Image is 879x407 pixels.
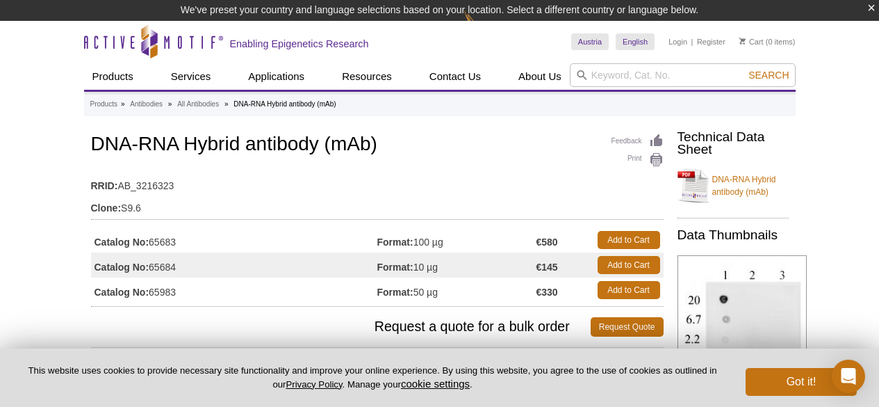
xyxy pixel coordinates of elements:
h1: DNA-RNA Hybrid antibody (mAb) [91,134,664,157]
a: Feedback [611,134,664,149]
img: Your Cart [739,38,746,45]
a: Products [90,98,117,111]
a: Antibodies [130,98,163,111]
a: Print [611,152,664,168]
td: 65683 [91,228,377,253]
li: » [168,100,172,108]
strong: €145 [536,261,557,273]
p: This website uses cookies to provide necessary site functionality and improve your online experie... [22,365,723,391]
button: cookie settings [401,378,470,390]
li: » [224,100,229,108]
input: Keyword, Cat. No. [570,63,796,87]
img: DNA-RNA Hybrid (mAb) tested by dot blot analysis. [677,255,807,361]
a: Login [668,37,687,47]
strong: Format: [377,236,413,248]
a: Add to Cart [598,256,660,274]
a: Cart [739,37,764,47]
a: Applications [240,63,313,90]
li: | [691,33,693,50]
li: » [121,100,125,108]
td: 65983 [91,278,377,303]
img: Change Here [464,10,501,43]
h2: Enabling Epigenetics Research [230,38,369,50]
li: (0 items) [739,33,796,50]
li: DNA-RNA Hybrid antibody (mAb) [233,100,336,108]
a: Resources [334,63,400,90]
a: Privacy Policy [286,379,342,390]
strong: Clone: [91,202,122,214]
strong: Catalog No: [95,286,149,298]
a: DNA-RNA Hybrid antibody (mAb) [677,165,789,207]
td: 100 µg [377,228,536,253]
a: English [616,33,655,50]
h2: Data Thumbnails [677,229,789,241]
a: Products [84,63,142,90]
h2: Technical Data Sheet [677,131,789,156]
td: AB_3216323 [91,171,664,193]
strong: RRID: [91,179,118,192]
a: Request Quote [591,317,664,337]
td: 65684 [91,253,377,278]
span: Request a quote for a bulk order [91,317,591,337]
button: Got it! [746,368,857,396]
strong: Catalog No: [95,236,149,248]
span: Search [748,70,789,81]
strong: €330 [536,286,557,298]
strong: €580 [536,236,557,248]
button: Search [744,69,793,81]
strong: Catalog No: [95,261,149,273]
a: Austria [571,33,609,50]
a: About Us [510,63,570,90]
a: Services [163,63,220,90]
td: S9.6 [91,193,664,216]
strong: Format: [377,261,413,273]
div: Open Intercom Messenger [832,360,865,393]
td: 50 µg [377,278,536,303]
a: Register [697,37,725,47]
a: Add to Cart [598,231,660,249]
a: Contact Us [421,63,489,90]
strong: Format: [377,286,413,298]
a: Add to Cart [598,281,660,299]
a: All Antibodies [177,98,219,111]
td: 10 µg [377,253,536,278]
